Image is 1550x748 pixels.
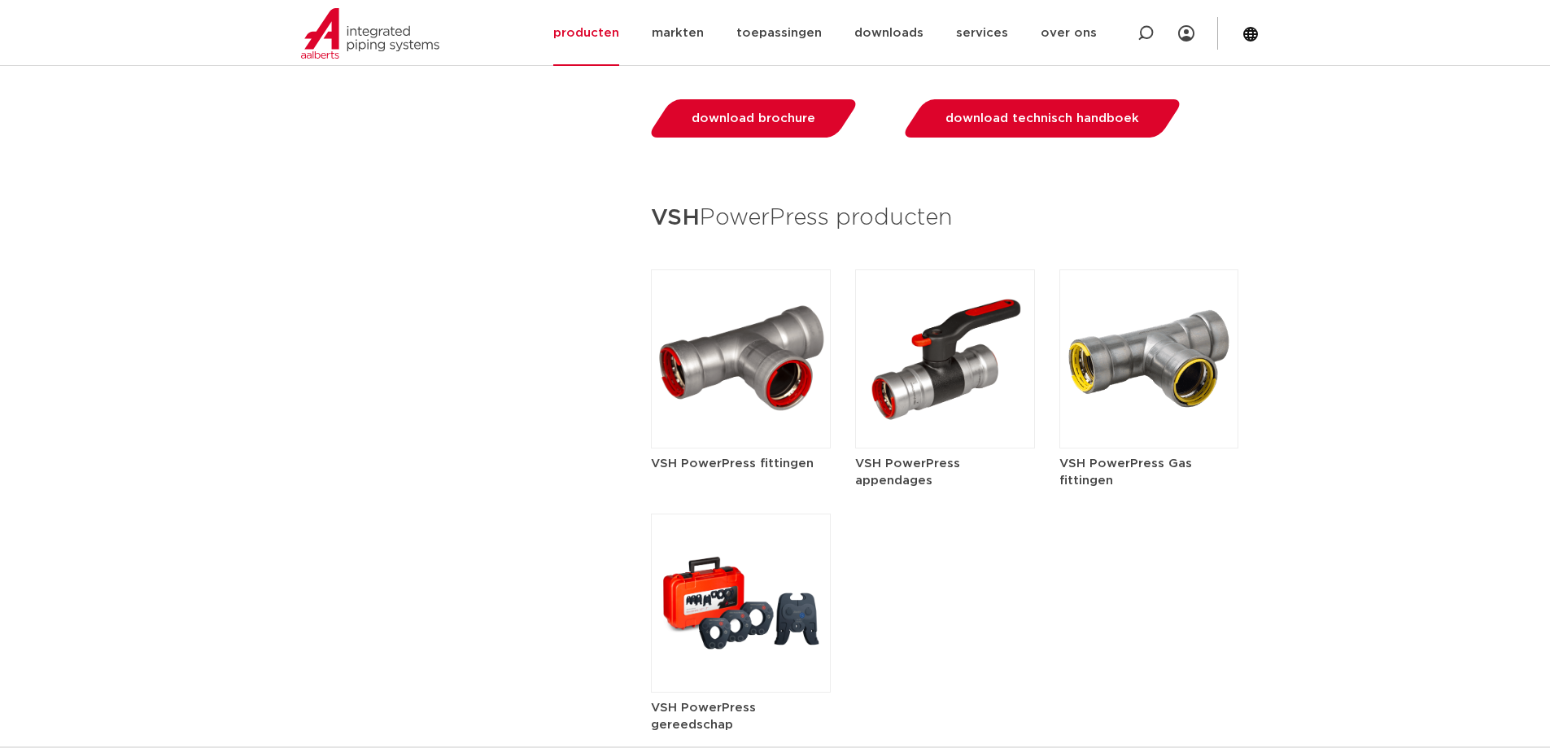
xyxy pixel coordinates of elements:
[1059,455,1239,489] h5: VSH PowerPress Gas fittingen
[1059,352,1239,489] a: VSH PowerPress Gas fittingen
[900,99,1184,138] a: download technisch handboek
[647,99,861,138] a: download brochure
[651,199,1238,238] h3: PowerPress producten
[651,597,831,733] a: VSH PowerPress gereedschap
[651,455,831,472] h5: VSH PowerPress fittingen
[651,207,700,230] strong: VSH
[945,112,1139,125] span: download technisch handboek
[692,112,815,125] span: download brochure
[651,699,831,733] h5: VSH PowerPress gereedschap
[855,352,1035,489] a: VSH PowerPress appendages
[651,352,831,472] a: VSH PowerPress fittingen
[855,455,1035,489] h5: VSH PowerPress appendages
